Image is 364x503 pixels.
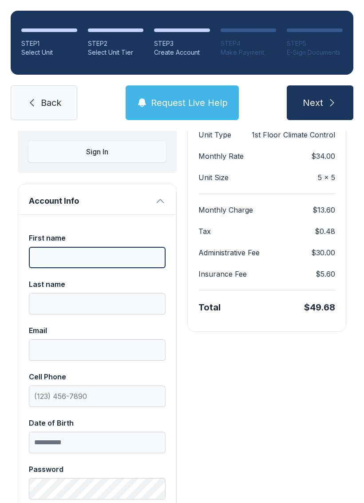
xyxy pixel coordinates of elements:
[29,371,166,382] div: Cell Phone
[88,39,144,48] div: STEP 2
[29,478,166,499] input: Password
[21,39,77,48] div: STEP 1
[29,247,166,268] input: First name
[88,48,144,57] div: Select Unit Tier
[29,432,166,453] input: Date of Birth
[221,39,277,48] div: STEP 4
[29,339,166,361] input: Email
[287,39,343,48] div: STEP 5
[198,269,247,279] dt: Insurance Fee
[198,129,231,140] dt: Unit Type
[311,151,335,161] dd: $34.00
[221,48,277,57] div: Make Payment
[318,172,335,183] dd: 5 x 5
[154,48,210,57] div: Create Account
[198,247,260,258] dt: Administrative Fee
[29,279,166,290] div: Last name
[252,129,335,140] dd: 1st Floor Climate Control
[198,151,244,161] dt: Monthly Rate
[304,301,335,314] div: $49.68
[29,386,166,407] input: Cell Phone
[29,418,166,428] div: Date of Birth
[313,205,335,215] dd: $13.60
[198,172,229,183] dt: Unit Size
[29,195,151,207] span: Account Info
[29,464,166,475] div: Password
[29,233,166,243] div: First name
[198,205,253,215] dt: Monthly Charge
[315,226,335,237] dd: $0.48
[29,325,166,336] div: Email
[18,184,176,214] button: Account Info
[316,269,335,279] dd: $5.60
[154,39,210,48] div: STEP 3
[41,97,61,109] span: Back
[86,146,108,157] span: Sign In
[151,97,228,109] span: Request Live Help
[287,48,343,57] div: E-Sign Documents
[303,97,323,109] span: Next
[198,226,211,237] dt: Tax
[311,247,335,258] dd: $30.00
[29,293,166,314] input: Last name
[21,48,77,57] div: Select Unit
[198,301,221,314] div: Total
